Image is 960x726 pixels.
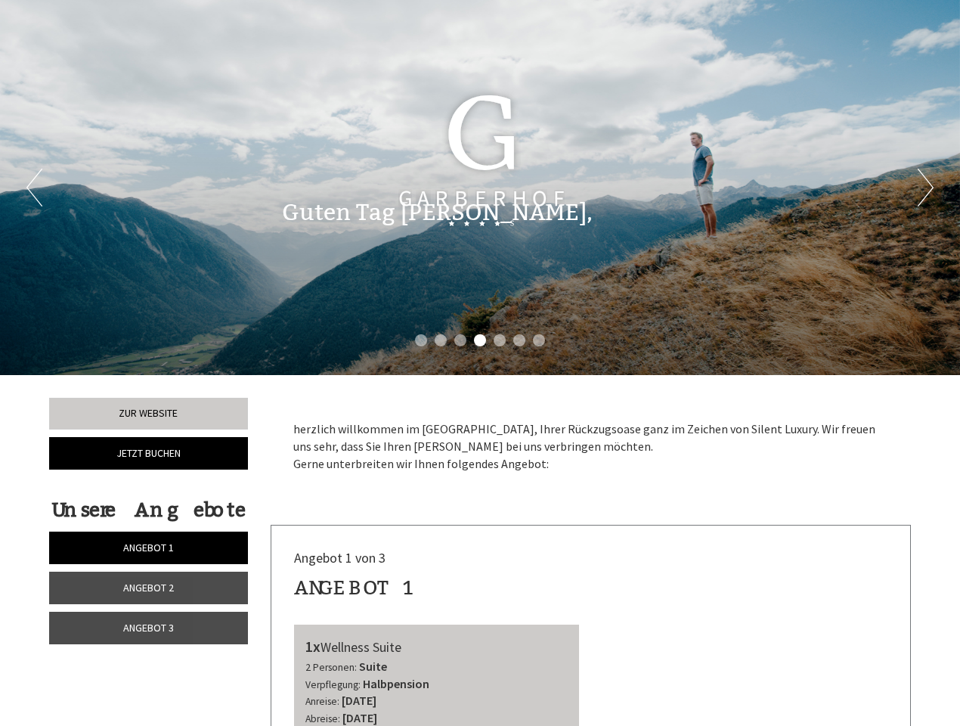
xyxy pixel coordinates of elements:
[123,541,174,554] span: Angebot 1
[305,712,340,725] small: Abreise:
[342,710,377,725] b: [DATE]
[49,496,248,524] div: Unsere Angebote
[293,420,889,473] p: herzlich willkommen im [GEOGRAPHIC_DATA], Ihrer Rückzugsoase ganz im Zeichen von Silent Luxury. W...
[305,637,321,656] b: 1x
[294,549,386,566] span: Angebot 1 von 3
[305,636,568,658] div: Wellness Suite
[26,169,42,206] button: Previous
[49,398,248,430] a: Zur Website
[123,621,174,634] span: Angebot 3
[363,676,429,691] b: Halbpension
[359,659,387,674] b: Suite
[342,693,376,708] b: [DATE]
[282,200,593,225] h1: Guten Tag [PERSON_NAME],
[123,581,174,594] span: Angebot 2
[305,678,361,691] small: Verpflegung:
[49,437,248,470] a: Jetzt buchen
[305,695,339,708] small: Anreise:
[918,169,934,206] button: Next
[305,661,357,674] small: 2 Personen:
[294,574,416,602] div: Angebot 1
